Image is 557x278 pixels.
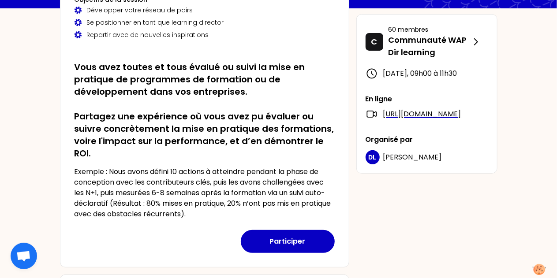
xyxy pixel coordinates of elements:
[75,18,335,27] div: Se positionner en tant que learning director
[366,94,488,104] p: En ligne
[383,109,461,119] a: [URL][DOMAIN_NAME]
[75,61,335,159] h2: Vous avez toutes et tous évalué ou suivi la mise en pratique de programmes de formation ou de dév...
[75,167,335,219] p: Exemple : Nous avons défini 10 actions à atteindre pendant la phase de conception avec les contri...
[75,6,335,15] div: Développer votre réseau de pairs
[75,30,335,39] div: Repartir avec de nouvelles inspirations
[11,243,37,269] div: Ouvrir le chat
[241,230,335,253] button: Participer
[371,36,378,48] p: C
[389,34,471,59] p: Communauté WAP Dir learning
[366,134,488,145] p: Organisé par
[369,153,377,162] p: DL
[389,25,471,34] p: 60 membres
[366,67,488,80] div: [DATE] , 09h00 à 11h30
[383,152,442,162] span: [PERSON_NAME]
